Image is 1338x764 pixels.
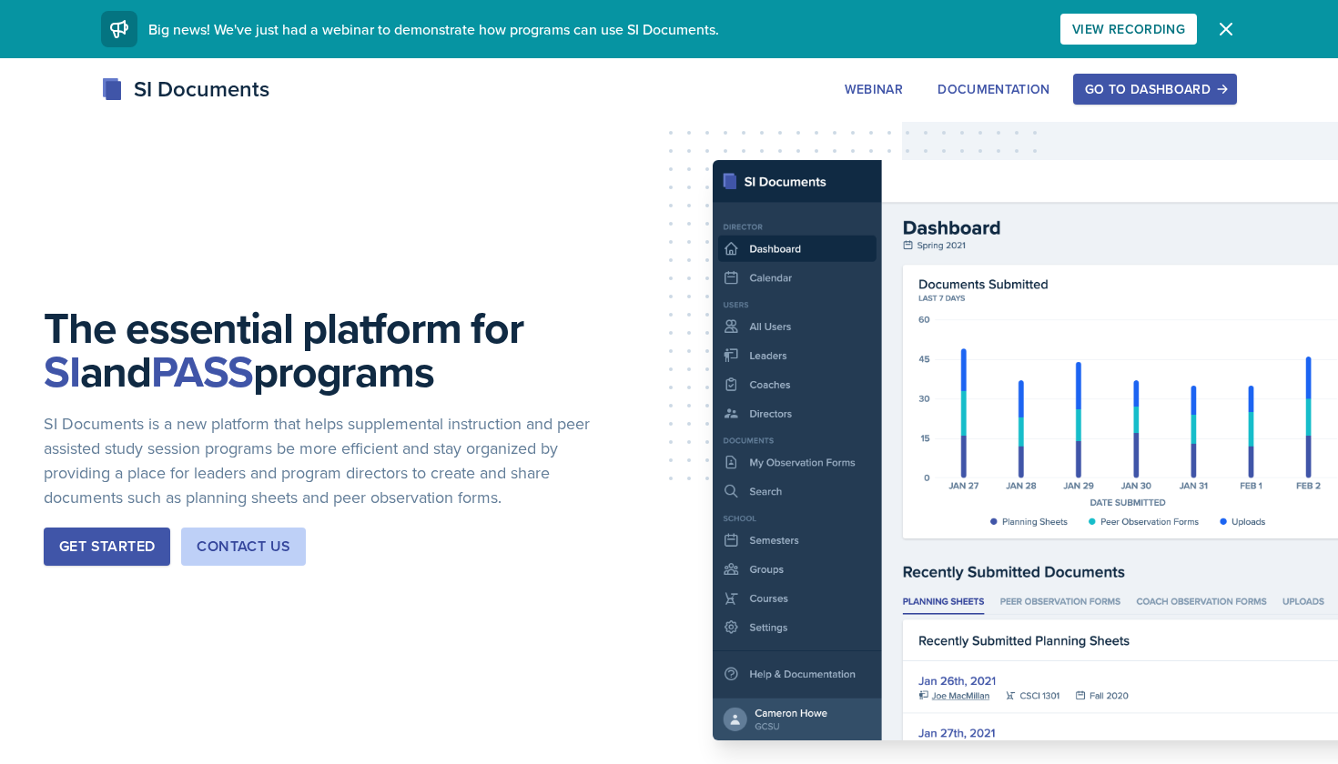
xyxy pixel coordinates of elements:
span: Big news! We've just had a webinar to demonstrate how programs can use SI Documents. [148,19,719,39]
button: Webinar [833,74,915,105]
div: Documentation [938,82,1050,96]
div: Contact Us [197,536,290,558]
div: Webinar [845,82,903,96]
div: Get Started [59,536,155,558]
div: Go to Dashboard [1085,82,1225,96]
button: Documentation [926,74,1062,105]
button: Contact Us [181,528,306,566]
button: Get Started [44,528,170,566]
button: Go to Dashboard [1073,74,1237,105]
button: View Recording [1060,14,1197,45]
div: SI Documents [101,73,269,106]
div: View Recording [1072,22,1185,36]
